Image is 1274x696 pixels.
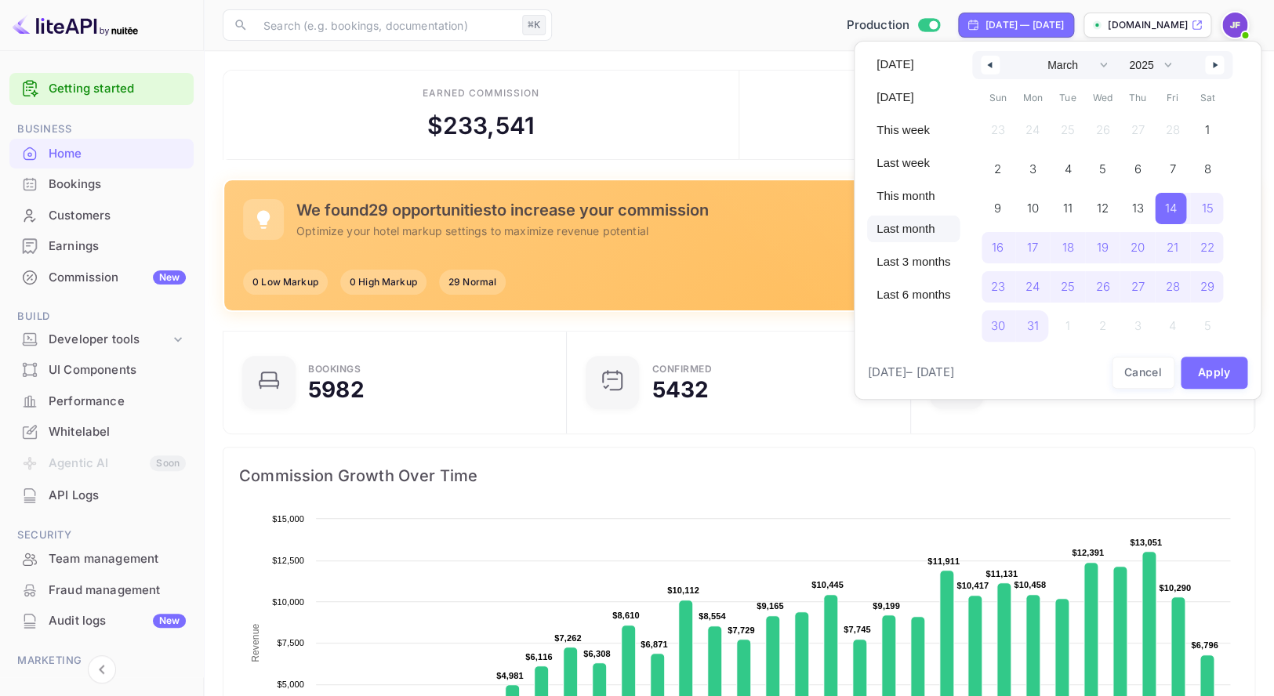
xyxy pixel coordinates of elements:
[980,150,1015,181] button: 2
[868,364,954,382] span: [DATE] – [DATE]
[1015,85,1051,111] span: Mon
[1155,267,1190,299] button: 28
[1205,116,1210,144] span: 1
[1062,234,1073,262] span: 18
[990,273,1004,301] span: 23
[1155,150,1190,181] button: 7
[1134,155,1141,183] span: 6
[1181,357,1248,389] button: Apply
[1063,194,1073,223] span: 11
[994,155,1001,183] span: 2
[867,281,960,308] button: Last 6 months
[1190,150,1225,181] button: 8
[1155,228,1190,259] button: 21
[1085,189,1120,220] button: 12
[1027,312,1039,340] span: 31
[1200,234,1214,262] span: 22
[1015,306,1051,338] button: 31
[1097,234,1109,262] span: 19
[1015,267,1051,299] button: 24
[867,117,960,143] button: This week
[1169,155,1175,183] span: 7
[990,312,1004,340] span: 30
[1120,267,1155,299] button: 27
[1029,155,1036,183] span: 3
[1190,85,1225,111] span: Sat
[1120,85,1155,111] span: Thu
[1131,194,1143,223] span: 13
[1025,273,1040,301] span: 24
[1203,155,1210,183] span: 8
[1167,234,1178,262] span: 21
[867,248,960,275] button: Last 3 months
[1155,85,1190,111] span: Fri
[1190,267,1225,299] button: 29
[1050,85,1085,111] span: Tue
[980,306,1015,338] button: 30
[1064,155,1071,183] span: 4
[1095,273,1109,301] span: 26
[1120,150,1155,181] button: 6
[1165,273,1179,301] span: 28
[980,228,1015,259] button: 16
[1112,357,1174,389] button: Cancel
[1050,267,1085,299] button: 25
[867,51,960,78] button: [DATE]
[992,234,1004,262] span: 16
[1027,234,1038,262] span: 17
[1200,273,1214,301] span: 29
[1015,228,1051,259] button: 17
[994,194,1001,223] span: 9
[1155,189,1190,220] button: 14
[867,84,960,111] button: [DATE]
[1120,228,1155,259] button: 20
[1085,150,1120,181] button: 5
[980,189,1015,220] button: 9
[1190,228,1225,259] button: 22
[1027,194,1039,223] span: 10
[1099,155,1106,183] span: 5
[1050,228,1085,259] button: 18
[1061,273,1075,301] span: 25
[1190,111,1225,142] button: 1
[1190,189,1225,220] button: 15
[1097,194,1109,223] span: 12
[1085,85,1120,111] span: Wed
[1131,234,1145,262] span: 20
[1120,189,1155,220] button: 13
[867,183,960,209] button: This month
[1131,273,1144,301] span: 27
[1085,228,1120,259] button: 19
[980,85,1015,111] span: Sun
[1015,150,1051,181] button: 3
[1050,189,1085,220] button: 11
[1015,189,1051,220] button: 10
[1201,194,1213,223] span: 15
[867,150,960,176] button: Last week
[1085,267,1120,299] button: 26
[980,267,1015,299] button: 23
[1165,194,1177,223] span: 14
[1050,150,1085,181] button: 4
[867,216,960,242] button: Last month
